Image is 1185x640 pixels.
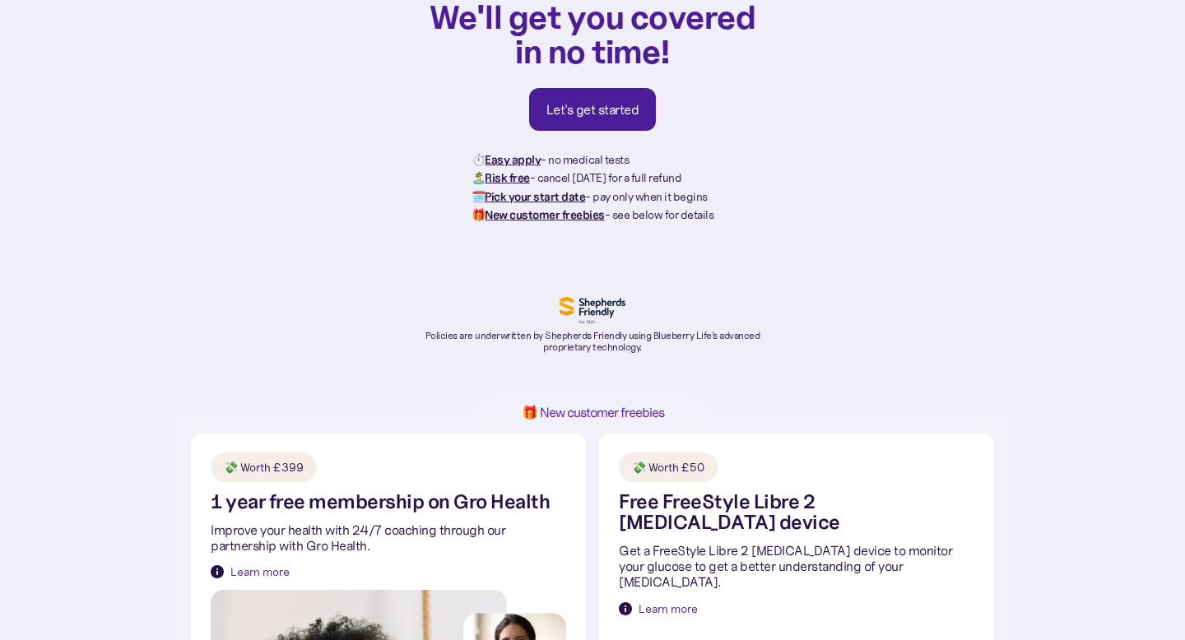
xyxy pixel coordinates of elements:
strong: Pick your start date [485,189,585,204]
p: ⏱️ - no medical tests 🏝️ - cancel [DATE] for a full refund 🗓️ - pay only when it begins 🎁 - see b... [472,151,714,225]
strong: New customer freebies [485,207,605,222]
strong: Easy apply [485,152,541,167]
div: Learn more [230,563,290,580]
p: Improve your health with 24/7 coaching through our partnership with Gro Health. [211,522,566,554]
a: Learn more [211,563,290,580]
strong: Risk free [485,170,530,185]
a: Policies are underwritten by Shepherds Friendly using Blueberry Life’s advanced proprietary techn... [420,297,765,354]
p: Policies are underwritten by Shepherds Friendly using Blueberry Life’s advanced proprietary techn... [420,330,765,354]
a: Learn more [619,601,698,617]
h1: Free FreeStyle Libre 2 [MEDICAL_DATA] device [619,492,974,533]
div: Let's get started [546,101,639,118]
p: Get a FreeStyle Libre 2 [MEDICAL_DATA] device to monitor your glucose to get a better understandi... [619,543,974,591]
h1: 1 year free membership on Gro Health [211,492,550,512]
div: 💸 Worth £399 [224,459,304,475]
div: 💸 Worth £50 [632,459,704,475]
a: Let's get started [529,88,657,131]
div: Learn more [639,601,698,617]
h1: 🎁 New customer freebies [495,406,690,420]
